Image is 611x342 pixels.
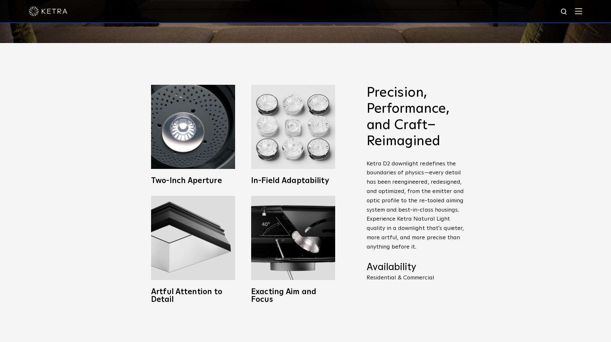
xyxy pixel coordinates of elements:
h3: Exacting Aim and Focus [251,288,335,303]
img: Ketra D2 LED Downlight fixtures with Wireless Control [251,85,335,169]
h3: Artful Attention to Detail [151,288,235,303]
h2: Precision, Performance, and Craft–Reimagined [367,85,466,150]
img: Ketra full spectrum lighting fixtures [151,196,235,280]
img: Hamburger%20Nav.svg [575,8,582,14]
img: ketra-logo-2019-white [29,6,67,16]
img: Adjustable downlighting with 40 degree tilt [251,196,335,280]
p: Ketra D2 downlight redefines the boundaries of physics—every detail has been reengineered, redesi... [367,159,466,252]
h3: In-Field Adaptability [251,177,335,185]
h3: Two-Inch Aperture [151,177,235,185]
p: Residential & Commercial [367,275,466,281]
img: Ketra 2 [151,85,235,169]
h4: Availability [367,261,466,274]
img: search icon [560,8,568,16]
